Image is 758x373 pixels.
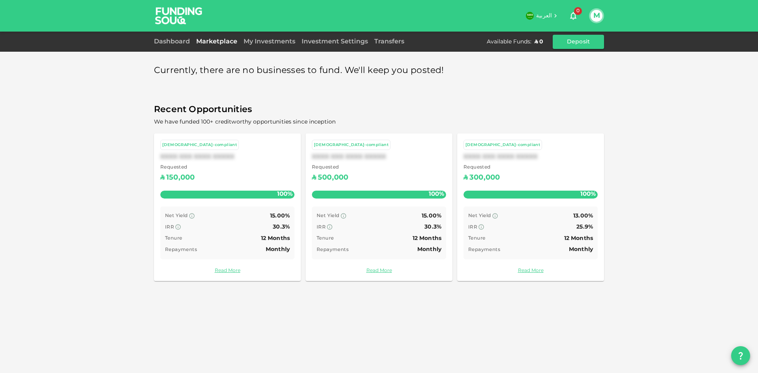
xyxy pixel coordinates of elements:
[468,214,491,218] span: Net Yield
[487,38,531,46] div: Available Funds :
[317,247,349,252] span: Repayments
[457,133,604,281] a: [DEMOGRAPHIC_DATA]-compliantXXXX XXX XXXX XXXXX Requested ʢ300,000100% Net Yield 13.00% IRR 25.9%...
[413,236,441,241] span: 12 Months
[317,236,334,241] span: Tenure
[591,10,602,22] button: M
[312,153,446,161] div: XXXX XXX XXXX XXXXX
[165,247,197,252] span: Repayments
[160,267,295,275] a: Read More
[165,225,174,230] span: IRR
[465,142,540,148] div: [DEMOGRAPHIC_DATA]-compliant
[463,172,468,184] div: ʢ
[424,224,441,230] span: 30.3%
[160,172,165,184] div: ʢ
[154,39,193,45] a: Dashboard
[427,189,446,200] span: 100%
[576,224,593,230] span: 25.9%
[565,8,581,24] button: 0
[298,39,371,45] a: Investment Settings
[165,214,188,218] span: Net Yield
[312,267,446,275] a: Read More
[317,214,340,218] span: Net Yield
[154,102,604,118] span: Recent Opportunities
[535,38,543,46] div: ʢ 0
[266,247,290,252] span: Monthly
[261,236,290,241] span: 12 Months
[553,35,604,49] button: Deposit
[240,39,298,45] a: My Investments
[165,236,182,241] span: Tenure
[463,164,500,172] span: Requested
[273,224,290,230] span: 30.3%
[569,247,593,252] span: Monthly
[275,189,295,200] span: 100%
[318,172,348,184] div: 500,000
[154,133,301,281] a: [DEMOGRAPHIC_DATA]-compliantXXXX XXX XXXX XXXXX Requested ʢ150,000100% Net Yield 15.00% IRR 30.3%...
[160,153,295,161] div: XXXX XXX XXXX XXXXX
[166,172,195,184] div: 150,000
[371,39,407,45] a: Transfers
[574,7,582,15] span: 0
[417,247,441,252] span: Monthly
[193,39,240,45] a: Marketplace
[536,13,552,19] span: العربية
[270,213,290,219] span: 15.00%
[317,225,326,230] span: IRR
[468,247,500,252] span: Repayments
[162,142,237,148] div: [DEMOGRAPHIC_DATA]-compliant
[312,172,316,184] div: ʢ
[154,119,336,125] span: We have funded 100+ creditworthy opportunities since inception
[312,164,348,172] span: Requested
[306,133,452,281] a: [DEMOGRAPHIC_DATA]-compliantXXXX XXX XXXX XXXXX Requested ʢ500,000100% Net Yield 15.00% IRR 30.3%...
[422,213,441,219] span: 15.00%
[526,12,534,20] img: flag-sa.b9a346574cdc8950dd34b50780441f57.svg
[154,63,444,79] span: Currently, there are no businesses to fund. We'll keep you posted!
[469,172,500,184] div: 300,000
[314,142,388,148] div: [DEMOGRAPHIC_DATA]-compliant
[573,213,593,219] span: 13.00%
[160,164,195,172] span: Requested
[468,225,477,230] span: IRR
[468,236,485,241] span: Tenure
[463,153,598,161] div: XXXX XXX XXXX XXXXX
[463,267,598,275] a: Read More
[564,236,593,241] span: 12 Months
[578,189,598,200] span: 100%
[731,346,750,365] button: question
